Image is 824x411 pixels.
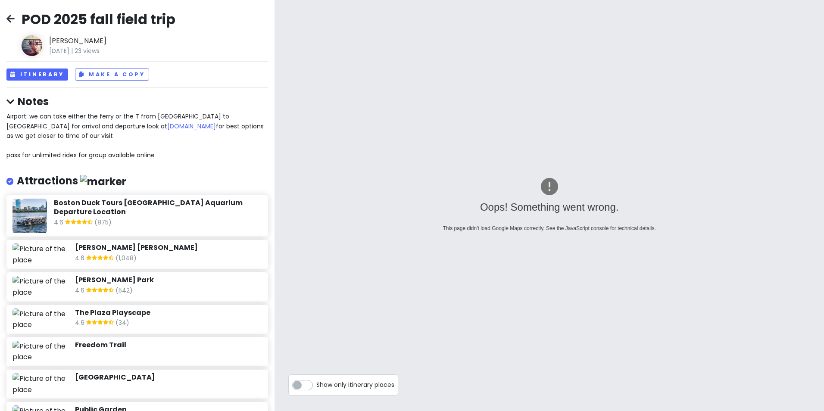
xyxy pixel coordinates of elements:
h6: The Plaza Playscape [75,308,262,318]
div: This page didn't load Google Maps correctly. See the JavaScript console for technical details. [332,224,767,233]
span: 4.6 [75,253,86,265]
span: 4.6 [75,318,86,329]
img: Picture of the place [12,308,68,330]
h6: [PERSON_NAME] Park [75,276,262,285]
div: Oops! Something went wrong. [332,199,767,215]
span: (34) [115,318,129,329]
img: Picture of the place [12,243,68,265]
img: Picture of the place [12,276,68,298]
button: Make a Copy [75,68,149,81]
h6: [PERSON_NAME] [PERSON_NAME] [75,243,262,252]
span: | [71,47,73,55]
span: Show only itinerary places [316,380,394,389]
span: Airport: we can take either the ferry or the T from [GEOGRAPHIC_DATA] to [GEOGRAPHIC_DATA] for ar... [6,112,265,159]
button: Itinerary [6,68,68,81]
h6: Boston Duck Tours [GEOGRAPHIC_DATA] Aquarium Departure Location [54,199,262,217]
a: [DOMAIN_NAME] [167,122,216,131]
h6: Freedom Trail [75,341,262,350]
h4: Attractions [17,174,126,188]
span: (1,048) [115,253,137,265]
h6: [GEOGRAPHIC_DATA] [75,373,262,382]
span: 4.6 [54,218,65,229]
h2: POD 2025 fall field trip [22,10,175,28]
span: 4.6 [75,286,86,297]
span: [DATE] 23 views [49,46,175,56]
h4: Notes [6,95,268,108]
img: Picture of the place [12,199,47,233]
span: (542) [115,286,133,297]
img: Picture of the place [12,373,68,395]
img: Author [22,35,42,56]
span: (875) [94,218,112,229]
img: marker [80,175,126,188]
span: [PERSON_NAME] [49,35,175,47]
img: Picture of the place [12,341,68,363]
